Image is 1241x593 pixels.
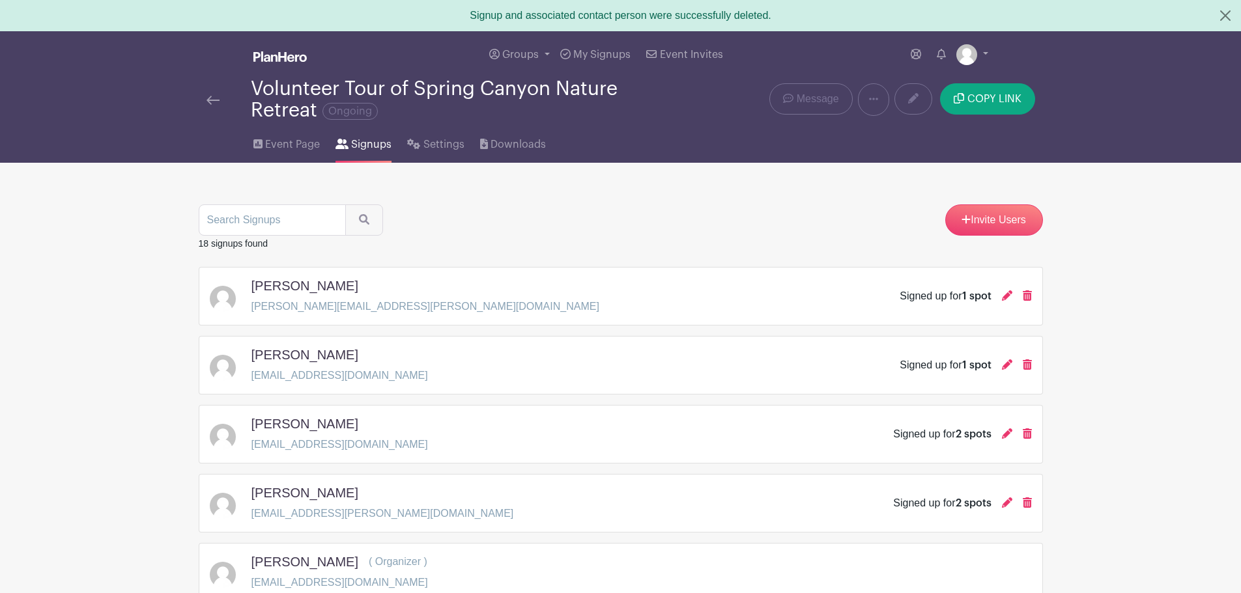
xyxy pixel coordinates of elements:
h5: [PERSON_NAME] [251,554,358,570]
a: Event Page [253,121,320,163]
h5: [PERSON_NAME] [251,485,358,501]
img: default-ce2991bfa6775e67f084385cd625a349d9dcbb7a52a09fb2fda1e96e2d18dcdb.png [210,424,236,450]
a: My Signups [555,31,636,78]
div: Volunteer Tour of Spring Canyon Nature Retreat [251,78,673,121]
div: Signed up for [893,426,991,442]
img: logo_white-6c42ec7e38ccf1d336a20a19083b03d10ae64f83f12c07503d8b9e83406b4c7d.svg [253,51,307,62]
p: [EMAIL_ADDRESS][DOMAIN_NAME] [251,575,428,590]
span: Event Invites [660,49,723,60]
img: default-ce2991bfa6775e67f084385cd625a349d9dcbb7a52a09fb2fda1e96e2d18dcdb.png [210,493,236,519]
a: Event Invites [641,31,728,78]
img: back-arrow-29a5d9b10d5bd6ae65dc969a981735edf675c4d7a1fe02e03b50dbd4ba3cdb55.svg [207,96,220,105]
a: Groups [484,31,555,78]
span: ( Organizer ) [369,556,427,567]
a: Settings [407,121,464,163]
span: Ongoing [322,103,378,120]
input: Search Signups [199,204,346,236]
a: Signups [335,121,392,163]
span: 1 spot [962,360,991,370]
span: Message [797,91,839,107]
p: [PERSON_NAME][EMAIL_ADDRESS][PERSON_NAME][DOMAIN_NAME] [251,299,599,314]
img: default-ce2991bfa6775e67f084385cd625a349d9dcbb7a52a09fb2fda1e96e2d18dcdb.png [956,44,977,65]
p: [EMAIL_ADDRESS][DOMAIN_NAME] [251,437,428,452]
span: COPY LINK [967,94,1021,104]
p: [EMAIL_ADDRESS][DOMAIN_NAME] [251,368,428,383]
img: default-ce2991bfa6775e67f084385cd625a349d9dcbb7a52a09fb2fda1e96e2d18dcdb.png [210,355,236,381]
a: Invite Users [945,204,1043,236]
span: 2 spots [956,498,991,508]
h5: [PERSON_NAME] [251,347,358,363]
p: [EMAIL_ADDRESS][PERSON_NAME][DOMAIN_NAME] [251,506,514,521]
span: Settings [423,137,464,152]
a: Downloads [480,121,546,163]
span: 2 spots [956,429,991,439]
div: Signed up for [893,495,991,511]
span: Event Page [265,137,320,152]
div: Signed up for [900,357,991,373]
a: Message [769,83,852,115]
span: Downloads [491,137,546,152]
img: default-ce2991bfa6775e67f084385cd625a349d9dcbb7a52a09fb2fda1e96e2d18dcdb.png [210,286,236,312]
span: Groups [502,49,539,60]
div: Signed up for [900,288,991,304]
span: 1 spot [962,291,991,301]
span: My Signups [573,49,631,60]
img: default-ce2991bfa6775e67f084385cd625a349d9dcbb7a52a09fb2fda1e96e2d18dcdb.png [210,562,236,588]
span: Signups [351,137,392,152]
h5: [PERSON_NAME] [251,278,358,294]
button: COPY LINK [940,83,1034,115]
h5: [PERSON_NAME] [251,416,358,432]
small: 18 signups found [199,238,268,249]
